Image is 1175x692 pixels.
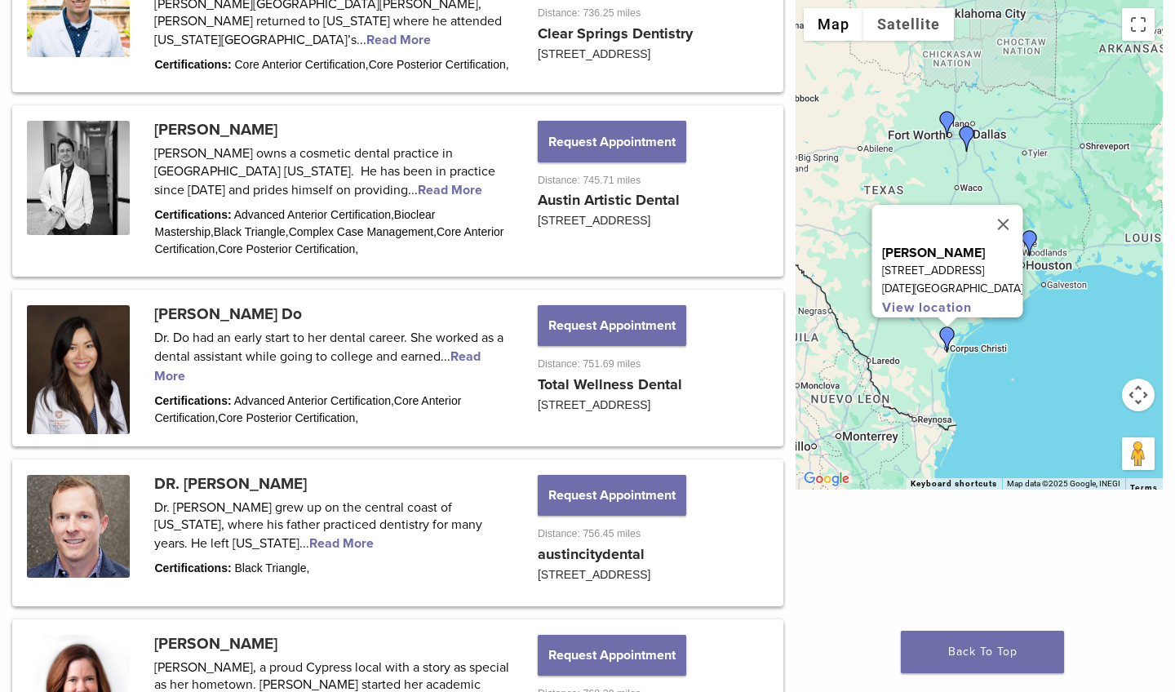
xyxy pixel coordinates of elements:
p: [STREET_ADDRESS] [882,262,1023,280]
p: [DATE][GEOGRAPHIC_DATA] [882,280,1023,298]
div: Dr. Mash Ameri [1017,230,1043,256]
button: Keyboard shortcuts [911,478,997,490]
button: Close [984,205,1023,244]
button: Toggle fullscreen view [1122,8,1155,41]
button: Request Appointment [538,635,686,676]
button: Show street map [804,8,863,41]
a: Terms (opens in new tab) [1130,483,1158,493]
div: Dr. Anna Ashley [934,326,960,353]
span: Map data ©2025 Google, INEGI [1007,479,1120,488]
div: Dr. Amy Bender [934,111,960,137]
button: Request Appointment [538,475,686,516]
p: [PERSON_NAME] [882,244,1023,262]
button: Show satellite imagery [863,8,954,41]
a: Back To Top [901,631,1064,673]
button: Request Appointment [538,305,686,346]
button: Request Appointment [538,121,686,162]
a: Open this area in Google Maps (opens a new window) [800,468,854,490]
button: Map camera controls [1122,379,1155,411]
button: Drag Pegman onto the map to open Street View [1122,437,1155,470]
div: Dr. Craig V. Smith [954,126,980,152]
img: Google [800,468,854,490]
a: View location [882,299,972,316]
